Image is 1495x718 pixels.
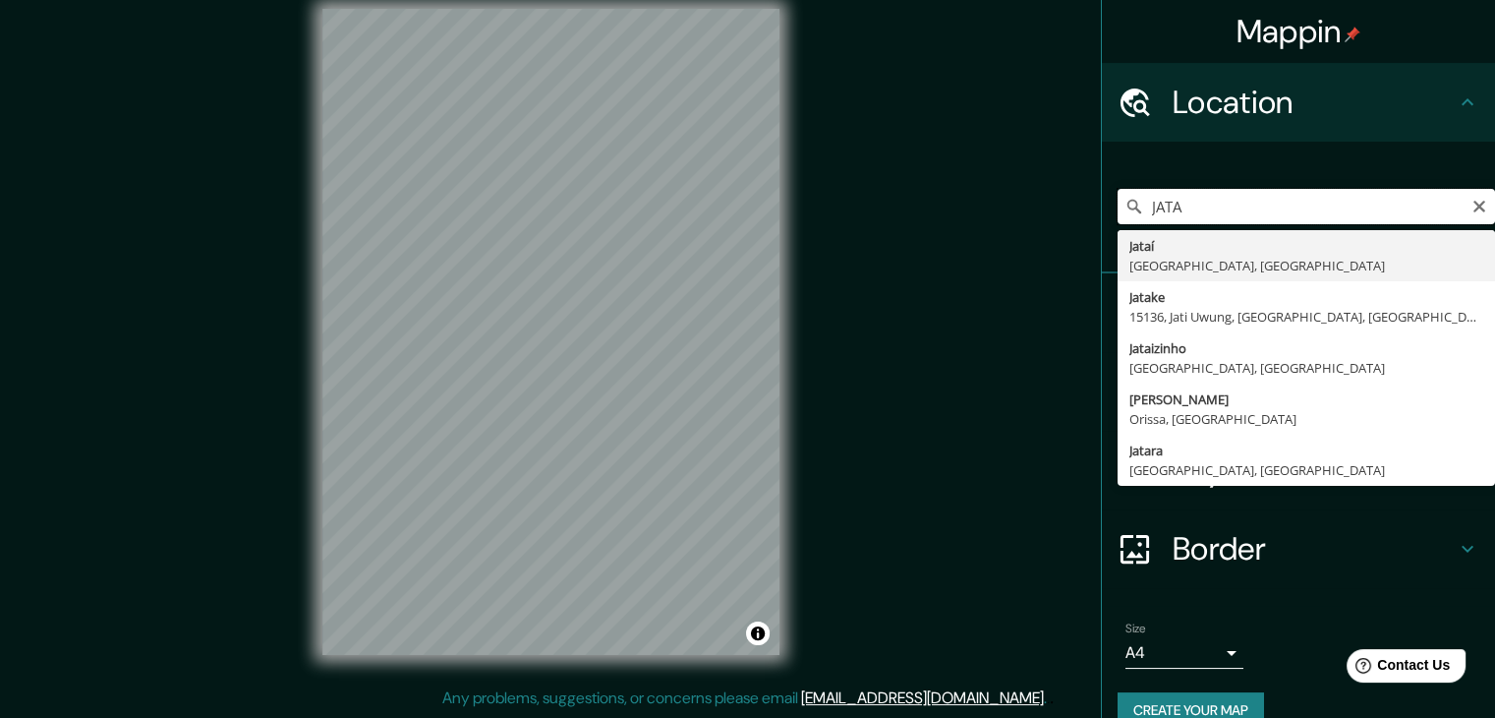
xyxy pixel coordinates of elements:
label: Size [1125,621,1146,637]
div: Orissa, [GEOGRAPHIC_DATA] [1129,409,1483,429]
div: Jatake [1129,287,1483,307]
div: A4 [1125,637,1243,669]
button: Toggle attribution [746,622,770,645]
iframe: Help widget launcher [1320,641,1473,696]
h4: Location [1173,83,1456,122]
div: [PERSON_NAME] [1129,389,1483,409]
div: 15136, Jati Uwung, [GEOGRAPHIC_DATA], [GEOGRAPHIC_DATA], [GEOGRAPHIC_DATA] [1129,307,1483,327]
div: . [1050,687,1054,710]
div: Pins [1102,273,1495,352]
p: Any problems, suggestions, or concerns please email . [442,687,1047,710]
div: [GEOGRAPHIC_DATA], [GEOGRAPHIC_DATA] [1129,256,1483,275]
div: [GEOGRAPHIC_DATA], [GEOGRAPHIC_DATA] [1129,460,1483,480]
div: Jataí [1129,236,1483,256]
input: Pick your city or area [1118,189,1495,224]
h4: Mappin [1236,12,1361,51]
div: Layout [1102,431,1495,509]
div: Location [1102,63,1495,142]
canvas: Map [322,9,779,655]
h4: Border [1173,529,1456,568]
div: Style [1102,352,1495,431]
button: Clear [1471,196,1487,214]
a: [EMAIL_ADDRESS][DOMAIN_NAME] [801,688,1044,708]
div: . [1047,687,1050,710]
img: pin-icon.png [1345,27,1360,42]
div: Jataizinho [1129,338,1483,358]
div: Jatara [1129,441,1483,460]
h4: Layout [1173,450,1456,490]
div: [GEOGRAPHIC_DATA], [GEOGRAPHIC_DATA] [1129,358,1483,378]
div: Border [1102,509,1495,588]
